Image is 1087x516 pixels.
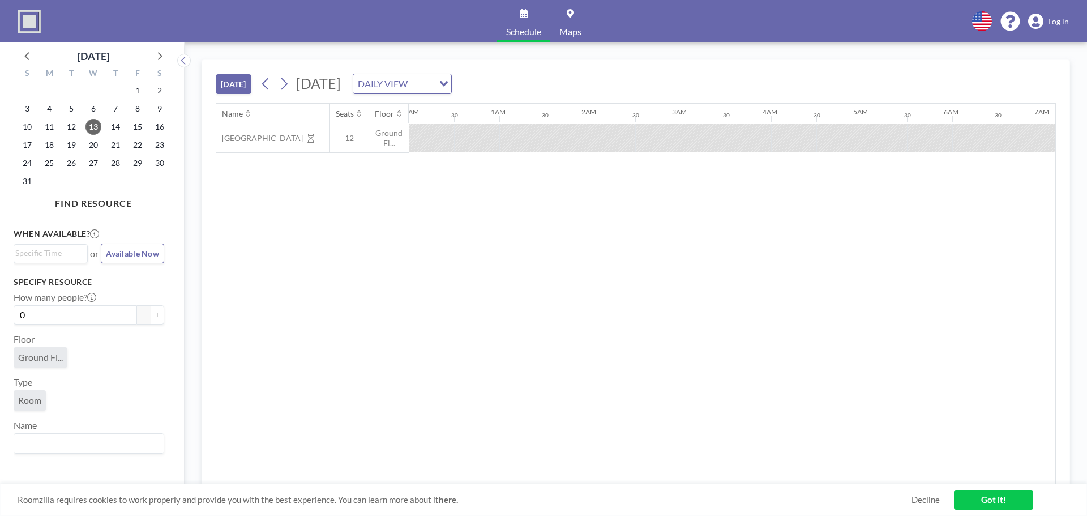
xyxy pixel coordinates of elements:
[814,112,820,119] div: 30
[19,137,35,153] span: Sunday, August 17, 2025
[559,27,581,36] span: Maps
[152,83,168,99] span: Saturday, August 2, 2025
[14,377,32,388] label: Type
[14,277,164,287] h3: Specify resource
[18,395,41,406] span: Room
[353,74,451,93] div: Search for option
[1048,16,1069,27] span: Log in
[108,137,123,153] span: Thursday, August 21, 2025
[491,108,506,116] div: 1AM
[14,420,37,431] label: Name
[911,494,940,505] a: Decline
[63,101,79,117] span: Tuesday, August 5, 2025
[63,137,79,153] span: Tuesday, August 19, 2025
[126,67,148,82] div: F
[944,108,958,116] div: 6AM
[451,112,458,119] div: 30
[14,434,164,453] div: Search for option
[38,67,61,82] div: M
[330,133,369,143] span: 12
[1028,14,1069,29] a: Log in
[61,67,83,82] div: T
[106,249,159,258] span: Available Now
[216,74,251,94] button: [DATE]
[130,83,145,99] span: Friday, August 1, 2025
[151,305,164,325] button: +
[78,48,109,64] div: [DATE]
[216,133,303,143] span: [GEOGRAPHIC_DATA]
[85,137,101,153] span: Wednesday, August 20, 2025
[41,101,57,117] span: Monday, August 4, 2025
[19,101,35,117] span: Sunday, August 3, 2025
[19,155,35,171] span: Sunday, August 24, 2025
[85,155,101,171] span: Wednesday, August 27, 2025
[148,67,170,82] div: S
[41,155,57,171] span: Monday, August 25, 2025
[296,75,341,92] span: [DATE]
[375,109,394,119] div: Floor
[152,101,168,117] span: Saturday, August 9, 2025
[108,155,123,171] span: Thursday, August 28, 2025
[85,101,101,117] span: Wednesday, August 6, 2025
[18,10,41,33] img: organization-logo
[14,193,173,209] h4: FIND RESOURCE
[19,173,35,189] span: Sunday, August 31, 2025
[83,67,105,82] div: W
[16,67,38,82] div: S
[369,128,409,148] span: Ground Fl...
[63,155,79,171] span: Tuesday, August 26, 2025
[222,109,243,119] div: Name
[439,494,458,505] a: here.
[1034,108,1049,116] div: 7AM
[954,490,1033,510] a: Got it!
[400,108,419,116] div: 12AM
[104,67,126,82] div: T
[130,119,145,135] span: Friday, August 15, 2025
[85,119,101,135] span: Wednesday, August 13, 2025
[763,108,777,116] div: 4AM
[14,292,96,303] label: How many people?
[90,248,99,259] span: or
[411,76,433,91] input: Search for option
[904,112,911,119] div: 30
[14,334,35,345] label: Floor
[853,108,868,116] div: 5AM
[130,101,145,117] span: Friday, August 8, 2025
[152,119,168,135] span: Saturday, August 16, 2025
[15,247,81,259] input: Search for option
[152,155,168,171] span: Saturday, August 30, 2025
[672,108,687,116] div: 3AM
[18,352,63,363] span: Ground Fl...
[581,108,596,116] div: 2AM
[41,137,57,153] span: Monday, August 18, 2025
[506,27,541,36] span: Schedule
[336,109,354,119] div: Seats
[14,245,87,262] div: Search for option
[101,244,164,263] button: Available Now
[15,436,157,451] input: Search for option
[542,112,549,119] div: 30
[108,119,123,135] span: Thursday, August 14, 2025
[41,119,57,135] span: Monday, August 11, 2025
[19,119,35,135] span: Sunday, August 10, 2025
[995,112,1002,119] div: 30
[356,76,410,91] span: DAILY VIEW
[723,112,730,119] div: 30
[63,119,79,135] span: Tuesday, August 12, 2025
[632,112,639,119] div: 30
[18,494,911,505] span: Roomzilla requires cookies to work properly and provide you with the best experience. You can lea...
[152,137,168,153] span: Saturday, August 23, 2025
[130,137,145,153] span: Friday, August 22, 2025
[137,305,151,325] button: -
[108,101,123,117] span: Thursday, August 7, 2025
[130,155,145,171] span: Friday, August 29, 2025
